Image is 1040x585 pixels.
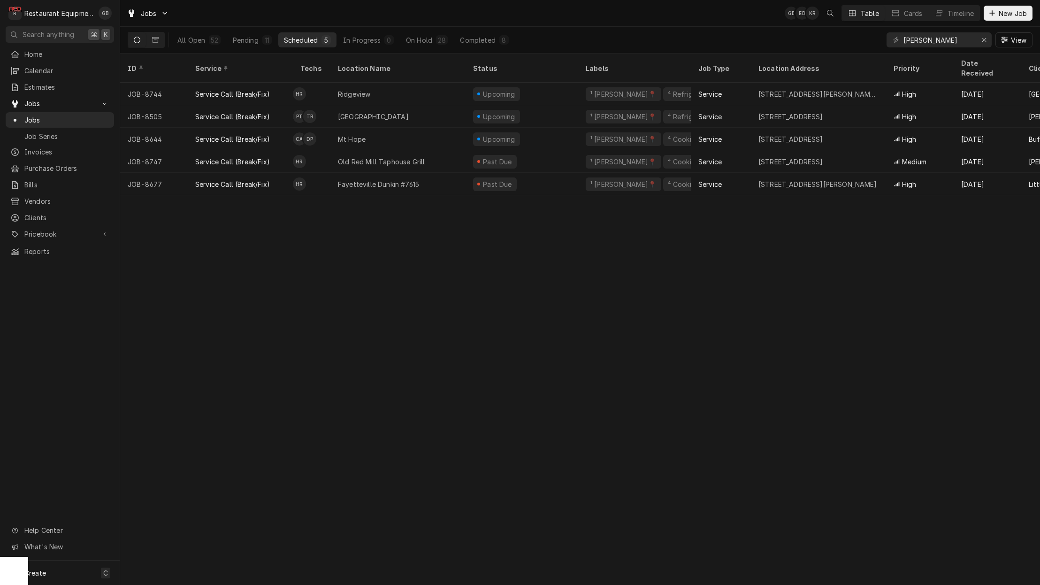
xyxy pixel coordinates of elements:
div: Ridgeview [338,89,370,99]
div: 8 [501,35,507,45]
span: View [1009,35,1028,45]
a: Bills [6,177,114,192]
div: Upcoming [482,134,517,144]
div: Past Due [482,157,513,167]
div: 28 [438,35,446,45]
span: Vendors [24,196,109,206]
div: Kelli Robinette's Avatar [806,7,819,20]
div: Table [861,8,879,18]
div: Pending [233,35,259,45]
div: Service Call (Break/Fix) [195,134,270,144]
div: ¹ [PERSON_NAME]📍 [589,134,658,144]
div: Emily Bird's Avatar [795,7,809,20]
div: PT [293,110,306,123]
div: Service [698,157,722,167]
a: Go to Jobs [123,6,173,21]
div: ¹ [PERSON_NAME]📍 [589,179,658,189]
div: Timeline [948,8,974,18]
div: [STREET_ADDRESS][PERSON_NAME] [758,179,877,189]
div: Service [698,134,722,144]
div: Date Received [961,58,1012,78]
div: Priority [894,63,944,73]
a: Home [6,46,114,62]
div: Fayetteville Dunkin #7615 [338,179,419,189]
button: View [995,32,1032,47]
div: Job Type [698,63,743,73]
div: Completed [460,35,495,45]
div: ID [128,63,178,73]
a: Clients [6,210,114,225]
div: HR [293,155,306,168]
div: HR [293,87,306,100]
span: Pricebook [24,229,95,239]
button: Erase input [977,32,992,47]
span: High [902,89,917,99]
div: Old Red Mill Taphouse Grill [338,157,425,167]
div: [DATE] [954,128,1021,150]
span: C [103,568,108,578]
div: 52 [211,35,218,45]
span: Jobs [24,99,95,108]
div: ¹ [PERSON_NAME]📍 [589,112,658,122]
div: Service Call (Break/Fix) [195,157,270,167]
a: Go to Jobs [6,96,114,111]
div: Location Name [338,63,456,73]
div: JOB-8677 [120,173,188,195]
span: K [104,30,108,39]
div: Chuck Almond's Avatar [293,132,306,146]
div: 5 [323,35,329,45]
div: Location Address [758,63,877,73]
span: High [902,134,917,144]
div: On Hold [406,35,432,45]
div: KR [806,7,819,20]
span: Bills [24,180,109,190]
div: JOB-8747 [120,150,188,173]
div: Hunter Ralston's Avatar [293,87,306,100]
a: Invoices [6,144,114,160]
div: R [8,7,22,20]
div: CA [293,132,306,146]
div: GB [99,7,112,20]
div: Status [473,63,569,73]
div: Service [195,63,283,73]
span: Medium [902,157,926,167]
div: [STREET_ADDRESS] [758,157,823,167]
a: Purchase Orders [6,161,114,176]
div: Hunter Ralston's Avatar [293,155,306,168]
div: ⁴ Refrigeration ❄️ [667,89,726,99]
div: Cards [904,8,923,18]
div: [DATE] [954,83,1021,105]
div: All Open [177,35,205,45]
div: [STREET_ADDRESS][PERSON_NAME][PERSON_NAME] [758,89,879,99]
span: Jobs [141,8,157,18]
a: Reports [6,244,114,259]
div: Gary Beaver's Avatar [785,7,798,20]
span: Invoices [24,147,109,157]
div: [GEOGRAPHIC_DATA] [338,112,409,122]
div: Past Due [482,179,513,189]
span: Clients [24,213,109,223]
div: Service Call (Break/Fix) [195,112,270,122]
div: Restaurant Equipment Diagnostics [24,8,93,18]
div: JOB-8505 [120,105,188,128]
div: Techs [300,63,323,73]
div: Gary Beaver's Avatar [99,7,112,20]
span: Reports [24,246,109,256]
div: Thomas Ross's Avatar [303,110,316,123]
div: Mt Hope [338,134,366,144]
a: Go to Help Center [6,523,114,538]
a: Go to Pricebook [6,226,114,242]
div: ¹ [PERSON_NAME]📍 [589,157,658,167]
div: Upcoming [482,112,517,122]
div: Restaurant Equipment Diagnostics's Avatar [8,7,22,20]
div: Scheduled [284,35,318,45]
div: ⁴ Cooking 🔥 [667,179,711,189]
button: Open search [823,6,838,21]
span: High [902,179,917,189]
div: JOB-8744 [120,83,188,105]
div: [STREET_ADDRESS] [758,112,823,122]
a: Jobs [6,112,114,128]
span: Estimates [24,82,109,92]
div: EB [795,7,809,20]
span: Search anything [23,30,74,39]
